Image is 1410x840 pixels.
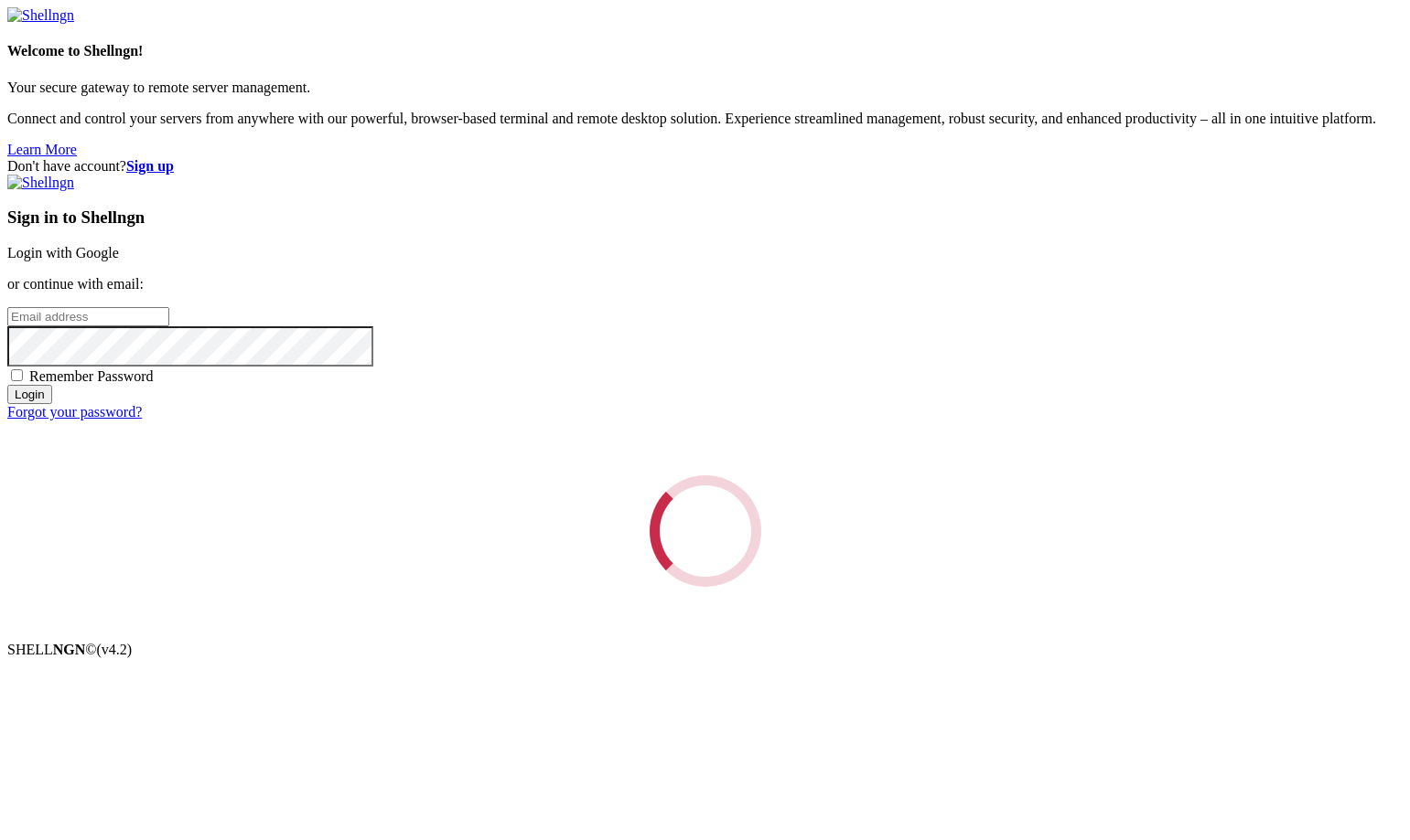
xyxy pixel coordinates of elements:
[7,175,74,191] img: Shellngn
[11,369,23,381] input: Remember Password
[7,158,1403,175] div: Don't have account?
[7,245,119,261] a: Login with Google
[7,142,77,157] a: Learn More
[647,473,764,590] div: Loading...
[7,43,1403,59] h4: Welcome to Shellngn!
[7,404,142,420] a: Forgot your password?
[7,7,74,24] img: Shellngn
[53,642,86,657] b: NGN
[7,80,1403,96] p: Your secure gateway to remote server management.
[7,385,52,404] input: Login
[29,368,154,384] span: Remember Password
[7,307,169,326] input: Email address
[97,642,133,657] span: 4.2.0
[7,207,1403,228] h3: Sign in to Shellngn
[7,642,132,657] span: SHELL ©
[7,276,1403,292] p: or continue with email:
[7,111,1403,127] p: Connect and control your servers from anywhere with our powerful, browser-based terminal and remo...
[126,158,174,174] a: Sign up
